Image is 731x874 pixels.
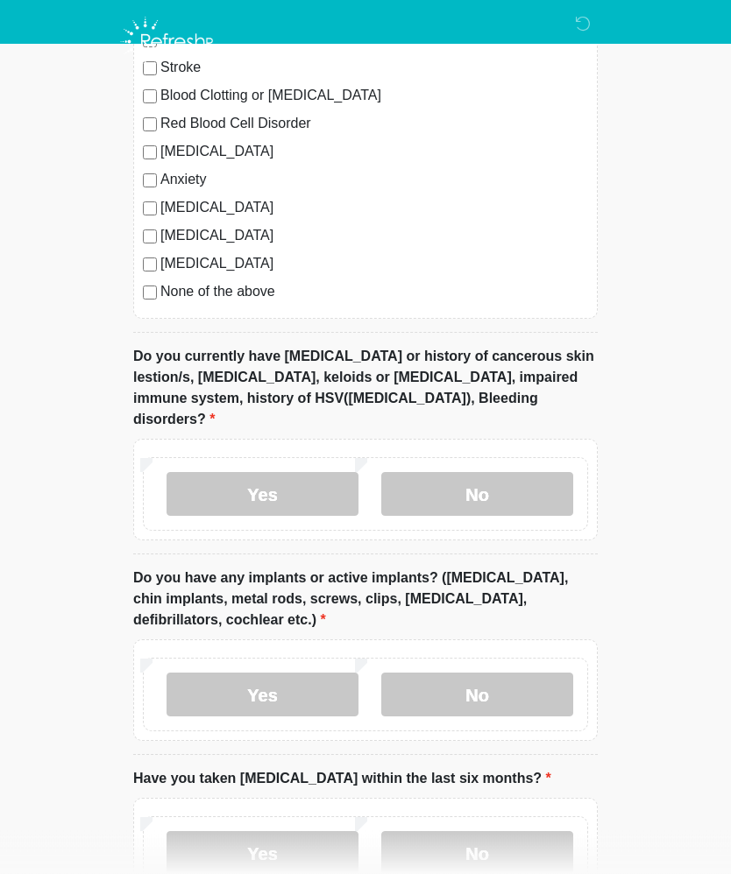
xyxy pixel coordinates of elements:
input: [MEDICAL_DATA] [143,230,157,244]
label: [MEDICAL_DATA] [160,142,588,163]
label: Yes [167,673,358,717]
label: [MEDICAL_DATA] [160,226,588,247]
label: Do you currently have [MEDICAL_DATA] or history of cancerous skin lestion/s, [MEDICAL_DATA], kelo... [133,347,598,431]
label: Red Blood Cell Disorder [160,114,588,135]
label: Blood Clotting or [MEDICAL_DATA] [160,86,588,107]
input: Anxiety [143,174,157,188]
input: [MEDICAL_DATA] [143,146,157,160]
label: Have you taken [MEDICAL_DATA] within the last six months? [133,769,551,790]
label: No [381,673,573,717]
input: [MEDICAL_DATA] [143,202,157,216]
label: Yes [167,473,358,517]
label: [MEDICAL_DATA] [160,198,588,219]
label: Anxiety [160,170,588,191]
img: Refresh RX Logo [116,13,222,71]
input: Red Blood Cell Disorder [143,118,157,132]
label: No [381,473,573,517]
label: None of the above [160,282,588,303]
input: None of the above [143,286,157,300]
label: [MEDICAL_DATA] [160,254,588,275]
input: [MEDICAL_DATA] [143,258,157,272]
input: Blood Clotting or [MEDICAL_DATA] [143,90,157,104]
label: Do you have any implants or active implants? ([MEDICAL_DATA], chin implants, metal rods, screws, ... [133,568,598,631]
